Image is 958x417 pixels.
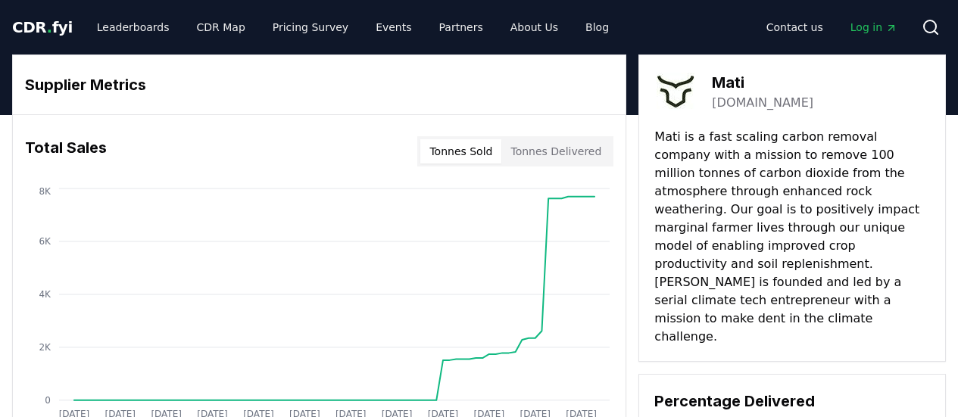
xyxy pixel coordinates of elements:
[498,14,570,41] a: About Us
[364,14,423,41] a: Events
[39,236,51,247] tspan: 6K
[12,18,73,36] span: CDR fyi
[838,14,910,41] a: Log in
[39,289,51,300] tspan: 4K
[754,14,910,41] nav: Main
[85,14,182,41] a: Leaderboards
[25,136,107,166] h3: Total Sales
[45,395,51,406] tspan: 0
[39,342,51,353] tspan: 2K
[654,70,697,113] img: Mati-logo
[12,17,73,38] a: CDR.fyi
[754,14,835,41] a: Contact us
[85,14,621,41] nav: Main
[47,18,52,36] span: .
[654,128,930,346] p: Mati is a fast scaling carbon removal company with a mission to remove 100 million tonnes of carb...
[25,73,613,96] h3: Supplier Metrics
[501,139,610,163] button: Tonnes Delivered
[261,14,360,41] a: Pricing Survey
[850,20,897,35] span: Log in
[573,14,621,41] a: Blog
[420,139,501,163] button: Tonnes Sold
[185,14,257,41] a: CDR Map
[654,390,930,412] h3: Percentage Delivered
[39,186,51,197] tspan: 8K
[427,14,495,41] a: Partners
[712,94,813,112] a: [DOMAIN_NAME]
[712,71,813,94] h3: Mati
